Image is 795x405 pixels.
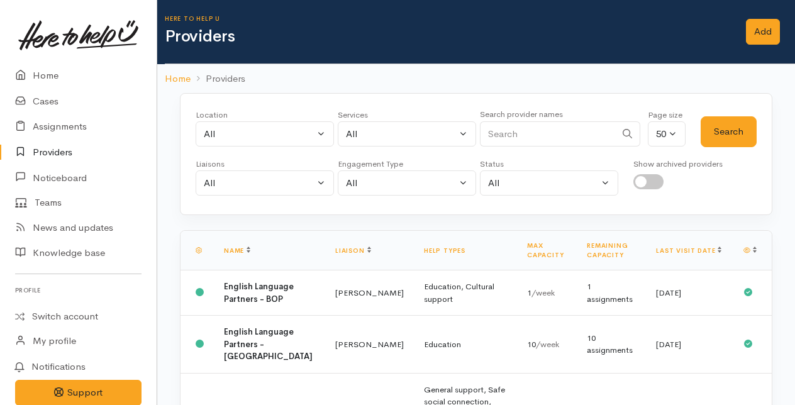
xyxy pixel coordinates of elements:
a: Liaison [335,247,371,255]
nav: breadcrumb [157,64,795,94]
div: All [204,127,314,141]
div: Status [480,158,618,170]
div: 10 [527,338,567,351]
div: 50 [656,127,666,141]
button: Search [701,116,757,147]
a: Max capacity [527,241,564,259]
input: Search [480,121,616,147]
button: All [338,121,476,147]
td: [PERSON_NAME] [325,270,414,316]
button: All [196,121,334,147]
div: Location [196,109,334,121]
div: Engagement Type [338,158,476,170]
td: Education, Cultural support [414,270,517,316]
div: Liaisons [196,158,334,170]
div: Services [338,109,476,121]
td: [DATE] [646,270,733,316]
h6: Here to help u [165,15,731,22]
li: Providers [191,72,245,86]
b: English Language Partners - [GEOGRAPHIC_DATA] [224,326,313,362]
a: Last visit date [656,247,721,255]
button: All [196,170,334,196]
div: All [346,176,457,191]
a: Name [224,247,250,255]
a: Help types [424,247,465,255]
div: Page size [648,109,686,121]
a: Add [746,19,780,45]
button: All [338,170,476,196]
div: 1 assignments [587,280,636,305]
button: 50 [648,121,686,147]
td: Education [414,316,517,374]
div: All [488,176,599,191]
b: English Language Partners - BOP [224,281,294,304]
button: All [480,170,618,196]
div: All [204,176,314,191]
h1: Providers [165,28,731,46]
small: Search provider names [480,109,563,119]
a: Remaining capacity [587,241,628,259]
h6: Profile [15,282,142,299]
td: [PERSON_NAME] [325,316,414,374]
div: Show archived providers [633,158,723,170]
span: /week [536,339,559,350]
span: /week [531,287,555,298]
div: 10 assignments [587,332,636,357]
td: [DATE] [646,316,733,374]
div: All [346,127,457,141]
div: 1 [527,287,567,299]
a: Home [165,72,191,86]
